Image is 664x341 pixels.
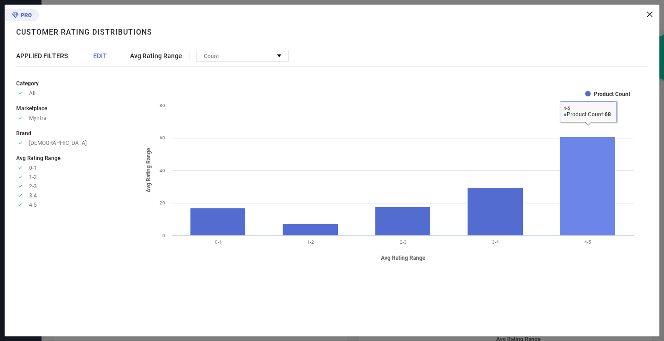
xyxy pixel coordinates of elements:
text: 40 [160,168,165,173]
span: APPLIED FILTERS [16,52,68,60]
span: EDIT [93,52,107,60]
span: Avg Rating Range [130,52,182,60]
span: [DEMOGRAPHIC_DATA] [29,140,87,146]
span: 3-4 [29,192,37,199]
text: 80 [160,103,165,108]
text: 0 [162,233,165,238]
tspan: Avg Rating Range [381,255,426,261]
h1: Customer rating distributions [16,28,152,36]
span: Category [16,80,39,87]
text: 4-5 [584,239,591,245]
span: 1-2 [29,174,37,180]
span: Avg Rating Range [16,155,60,162]
span: Myntra [29,115,47,121]
text: 3-4 [492,239,499,245]
text: 1-2 [307,239,314,245]
span: All [29,90,36,96]
span: 4-5 [29,202,37,208]
text: 20 [160,200,165,205]
span: Marketplace [16,105,47,112]
tspan: Avg Rating Range [145,148,152,192]
span: Brand [16,130,31,137]
div: Premium [5,9,39,23]
text: Product Count [594,91,630,97]
text: 0-1 [215,239,222,245]
text: 60 [160,135,165,140]
span: 2-3 [29,183,37,190]
span: Count [204,53,219,60]
span: 0-1 [29,165,37,171]
text: 2-3 [400,239,407,245]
